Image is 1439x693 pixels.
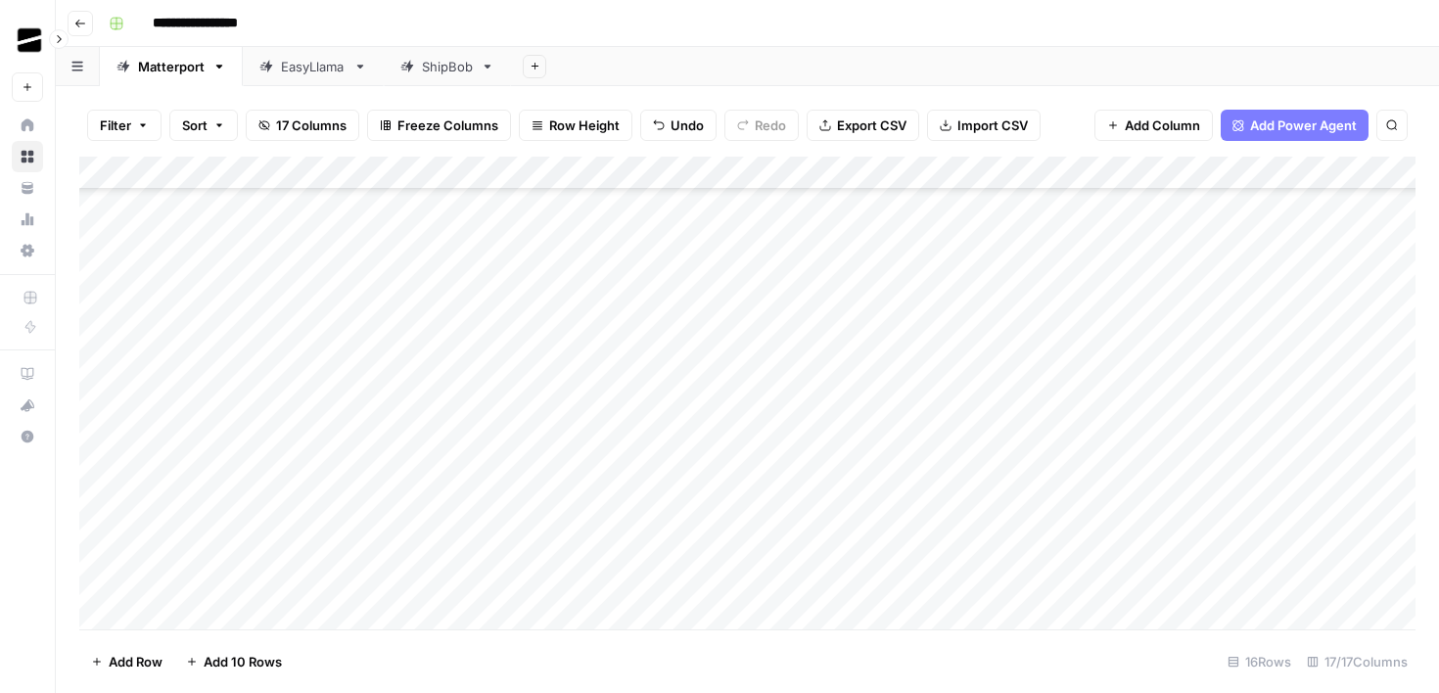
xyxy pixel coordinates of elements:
[837,115,906,135] span: Export CSV
[807,110,919,141] button: Export CSV
[640,110,717,141] button: Undo
[100,47,243,86] a: Matterport
[549,115,620,135] span: Row Height
[246,110,359,141] button: 17 Columns
[12,421,43,452] button: Help + Support
[12,204,43,235] a: Usage
[12,110,43,141] a: Home
[174,646,294,677] button: Add 10 Rows
[281,57,346,76] div: EasyLlama
[87,110,162,141] button: Filter
[724,110,799,141] button: Redo
[397,115,498,135] span: Freeze Columns
[1221,110,1369,141] button: Add Power Agent
[422,57,473,76] div: ShipBob
[12,141,43,172] a: Browse
[109,652,162,671] span: Add Row
[79,646,174,677] button: Add Row
[169,110,238,141] button: Sort
[12,172,43,204] a: Your Data
[138,57,205,76] div: Matterport
[13,391,42,420] div: What's new?
[12,23,47,58] img: OGM Logo
[519,110,632,141] button: Row Height
[755,115,786,135] span: Redo
[1250,115,1357,135] span: Add Power Agent
[12,358,43,390] a: AirOps Academy
[276,115,347,135] span: 17 Columns
[367,110,511,141] button: Freeze Columns
[100,115,131,135] span: Filter
[12,16,43,65] button: Workspace: OGM
[1094,110,1213,141] button: Add Column
[1220,646,1299,677] div: 16 Rows
[204,652,282,671] span: Add 10 Rows
[243,47,384,86] a: EasyLlama
[671,115,704,135] span: Undo
[182,115,208,135] span: Sort
[12,390,43,421] button: What's new?
[927,110,1041,141] button: Import CSV
[384,47,511,86] a: ShipBob
[957,115,1028,135] span: Import CSV
[12,235,43,266] a: Settings
[1299,646,1416,677] div: 17/17 Columns
[1125,115,1200,135] span: Add Column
